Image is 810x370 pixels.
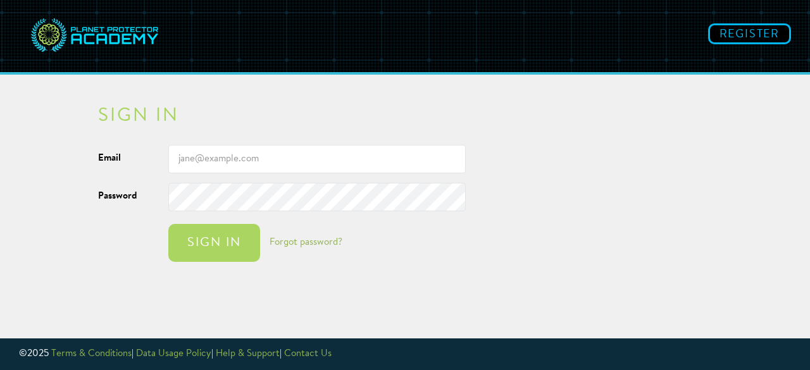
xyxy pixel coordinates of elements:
span: | [211,349,213,359]
a: Register [708,23,791,44]
a: Help & Support [216,349,280,359]
div: Sign in [181,237,247,249]
a: Forgot password? [270,238,342,247]
a: Contact Us [284,349,332,359]
label: Password [89,183,159,203]
a: Data Usage Policy [136,349,211,359]
span: | [280,349,282,359]
span: | [132,349,134,359]
a: Terms & Conditions [51,349,132,359]
span: © [19,349,27,359]
button: Sign in [168,224,260,262]
img: svg+xml;base64,PD94bWwgdmVyc2lvbj0iMS4wIiBlbmNvZGluZz0idXRmLTgiPz4NCjwhLS0gR2VuZXJhdG9yOiBBZG9iZS... [28,9,161,63]
h2: Sign in [98,107,712,126]
input: jane@example.com [168,145,466,173]
label: Email [89,145,159,165]
span: 2025 [27,349,49,359]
